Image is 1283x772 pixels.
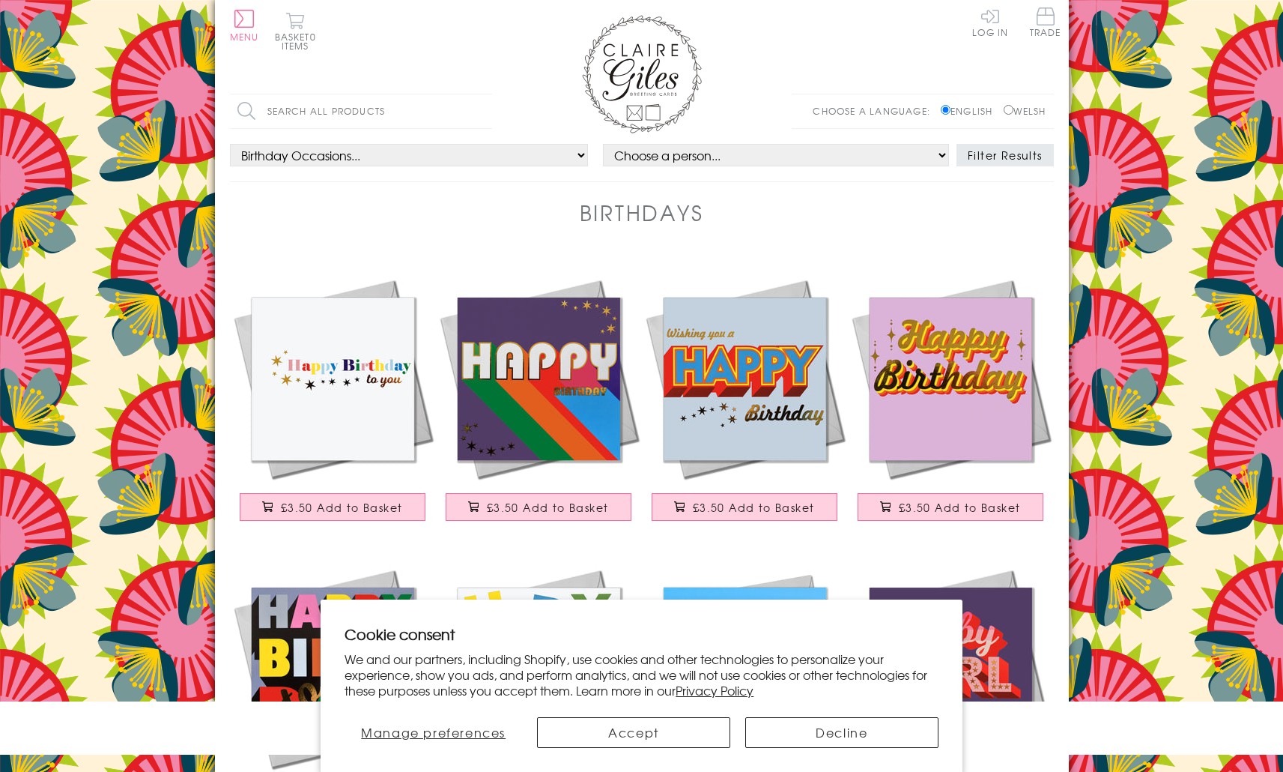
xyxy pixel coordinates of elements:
input: English [941,105,950,115]
img: Birthday Card, Happy Birthday to You, Rainbow colours, with gold foil [230,276,436,482]
h2: Cookie consent [345,624,938,645]
button: £3.50 Add to Basket [446,493,631,521]
a: Birthday Card, Happy Birthday, Rainbow colours, with gold foil £3.50 Add to Basket [436,276,642,536]
input: Welsh [1004,105,1013,115]
input: Search [477,94,492,128]
span: £3.50 Add to Basket [281,500,403,515]
p: Choose a language: [813,104,938,118]
span: 0 items [282,30,316,52]
label: Welsh [1004,104,1046,118]
img: Birthday Card, Happy Birthday to you, Block of letters, with gold foil [230,566,436,772]
img: Birthday Card, Wishing you a Happy Birthday, Block letters, with gold foil [642,276,848,482]
label: English [941,104,1000,118]
span: Trade [1030,7,1061,37]
button: Filter Results [956,144,1054,166]
button: Decline [745,717,938,748]
img: Birthday Card, Scattered letters with stars and gold foil [436,566,642,772]
button: Basket0 items [275,12,316,50]
button: £3.50 Add to Basket [858,493,1043,521]
button: £3.50 Add to Basket [652,493,837,521]
span: £3.50 Add to Basket [899,500,1021,515]
img: Birthday Card, Happy Birthday, Rainbow colours, with gold foil [436,276,642,482]
input: Search all products [230,94,492,128]
button: Accept [537,717,730,748]
h1: Birthdays [580,197,704,228]
span: Menu [230,30,259,43]
a: Log In [972,7,1008,37]
p: We and our partners, including Shopify, use cookies and other technologies to personalize your ex... [345,651,938,698]
a: Privacy Policy [676,681,753,699]
img: Birthday Card, Colour Bolt, Happy Birthday, text foiled in shiny gold [642,566,848,772]
a: Birthday Card, Happy Birthday to You, Rainbow colours, with gold foil £3.50 Add to Basket [230,276,436,536]
img: Birthday Card, Happy Birthday, Pink background and stars, with gold foil [848,276,1054,482]
a: Trade [1030,7,1061,40]
a: Birthday Card, Wishing you a Happy Birthday, Block letters, with gold foil £3.50 Add to Basket [642,276,848,536]
button: Manage preferences [345,717,522,748]
a: Birthday Card, Happy Birthday, Pink background and stars, with gold foil £3.50 Add to Basket [848,276,1054,536]
span: £3.50 Add to Basket [487,500,609,515]
button: Menu [230,10,259,41]
span: Manage preferences [361,723,506,741]
button: £3.50 Add to Basket [240,493,425,521]
img: Claire Giles Greetings Cards [582,15,702,133]
span: £3.50 Add to Basket [693,500,815,515]
img: Baby Girl Card, Pink with gold stars and gold foil [848,566,1054,772]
